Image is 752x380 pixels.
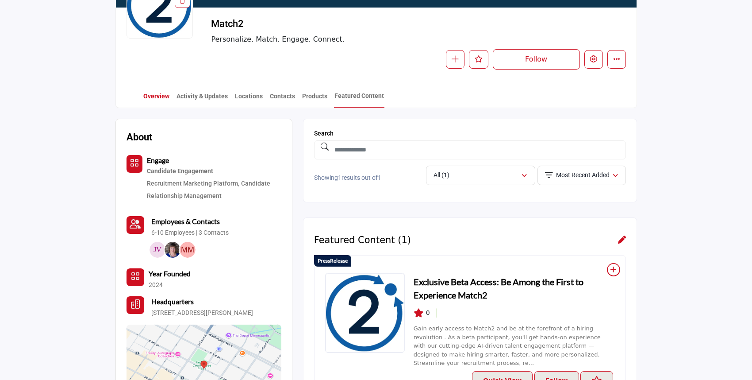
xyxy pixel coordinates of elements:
[302,92,328,107] a: Products
[151,216,220,227] a: Employees & Contacts
[127,216,144,234] button: Contact-Employee Icon
[147,156,169,164] b: Engage
[127,155,142,173] button: Category Icon
[180,242,196,258] img: Matias M.
[211,18,454,30] h2: Match2
[147,180,270,199] a: Candidate Relationship Management
[426,308,430,318] span: 0
[607,50,626,69] button: More details
[378,174,381,181] span: 1
[147,157,169,164] a: Engage
[325,273,405,353] a: Exclusive Beta Access: Be Among the First to Experience Match2
[434,171,449,180] p: All (1)
[149,268,191,279] b: Year Founded
[151,296,194,307] b: Headquarters
[211,34,494,45] span: Personalize. Match. Engage. Connect.
[143,92,170,107] a: Overview
[147,166,281,177] div: Strategies and tools for maintaining active and engaging interactions with potential candidates.
[334,91,384,108] a: Featured Content
[151,217,220,225] b: Employees & Contacts
[149,281,163,290] p: 2024
[314,235,411,246] h2: Featured Content (1)
[326,273,404,353] img: Exclusive Beta Access: Be Among the First to Experience Match2
[338,174,341,181] span: 1
[537,166,626,185] button: Most Recent Added
[176,92,228,107] a: Activity & Updates
[584,50,603,69] button: Edit company
[147,180,239,187] a: Recruitment Marketing Platform,
[147,166,281,177] a: Candidate Engagement
[127,268,144,286] button: No of member icon
[151,229,229,237] a: 6-10 Employees | 3 Contacts
[165,242,180,258] img: Elaine O.
[426,166,535,185] button: All (1)
[234,92,263,107] a: Locations
[556,171,610,180] p: Most Recent Added
[151,309,253,318] p: [STREET_ADDRESS][PERSON_NAME]
[269,92,295,107] a: Contacts
[414,325,601,366] a: Gain early access to Match2 and be at the forefront of a hiring revolution . As a beta participan...
[314,130,626,137] h1: Search
[469,50,488,69] button: Like
[127,296,144,314] button: Headquarter icon
[318,257,348,265] p: PressRelease
[314,174,421,182] p: Showing results out of
[150,242,165,258] img: Jen V.
[127,216,144,234] a: Link of redirect to contact page
[127,130,152,144] h2: About
[493,49,580,70] button: Follow
[414,275,615,302] a: Exclusive Beta Access: Be Among the First to Experience Match2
